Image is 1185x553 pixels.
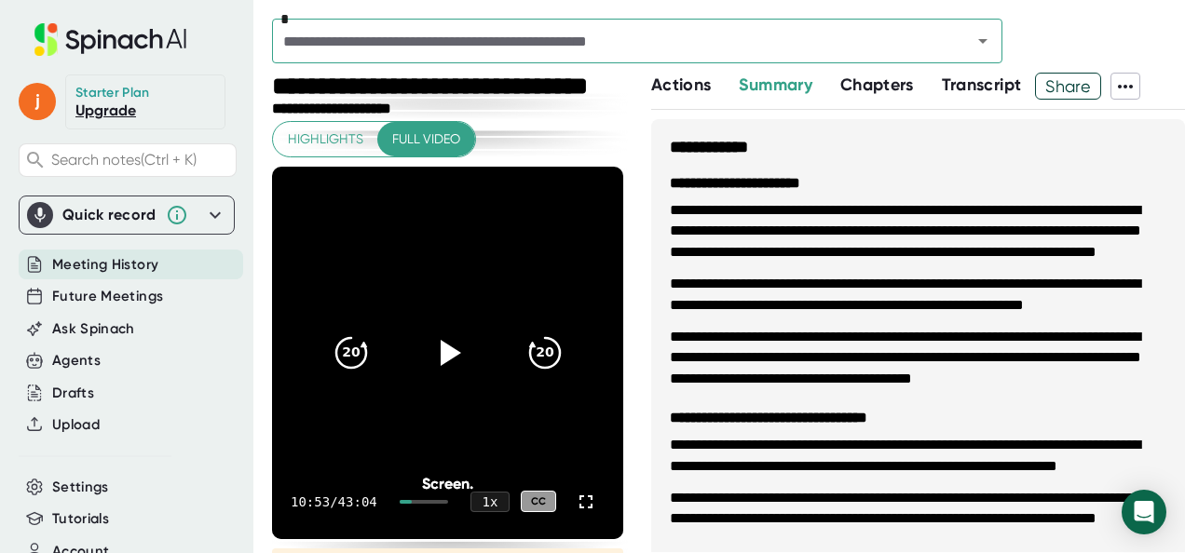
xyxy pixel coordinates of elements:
[651,74,711,95] span: Actions
[1122,490,1166,534] div: Open Intercom Messenger
[273,122,378,156] button: Highlights
[970,28,996,54] button: Open
[52,508,109,530] button: Tutorials
[52,477,109,498] button: Settings
[52,318,135,340] button: Ask Spinach
[470,492,510,512] div: 1 x
[75,101,136,119] a: Upgrade
[75,85,150,101] div: Starter Plan
[19,83,56,120] span: j
[521,491,556,512] div: CC
[1036,70,1100,102] span: Share
[840,74,914,95] span: Chapters
[392,128,460,151] span: Full video
[51,151,197,169] span: Search notes (Ctrl + K)
[52,286,163,307] button: Future Meetings
[62,206,157,224] div: Quick record
[307,475,589,492] div: Screen.
[52,414,100,436] button: Upload
[942,74,1022,95] span: Transcript
[52,350,101,371] button: Agents
[840,73,914,98] button: Chapters
[52,254,158,276] button: Meeting History
[52,383,94,404] button: Drafts
[27,196,226,234] div: Quick record
[288,128,363,151] span: Highlights
[739,73,811,98] button: Summary
[291,494,377,509] div: 10:53 / 43:04
[1035,73,1101,100] button: Share
[651,73,711,98] button: Actions
[739,74,811,95] span: Summary
[377,122,475,156] button: Full video
[942,73,1022,98] button: Transcript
